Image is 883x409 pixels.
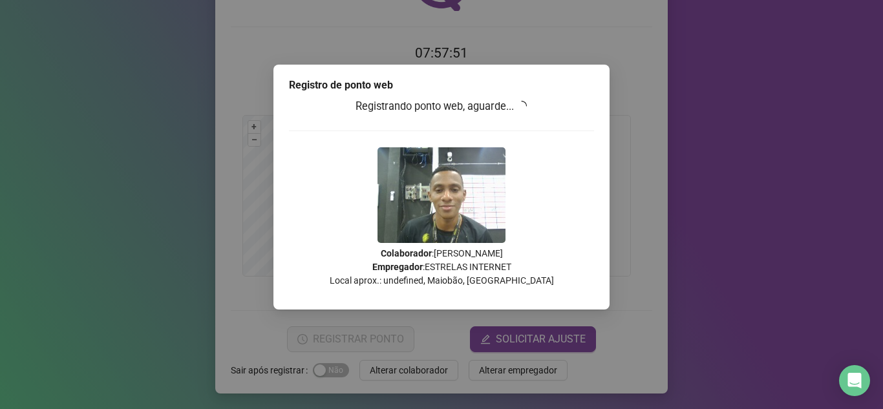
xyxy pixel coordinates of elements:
[372,262,423,272] strong: Empregador
[839,365,870,396] div: Open Intercom Messenger
[516,101,527,111] span: loading
[289,78,594,93] div: Registro de ponto web
[289,98,594,115] h3: Registrando ponto web, aguarde...
[381,248,432,258] strong: Colaborador
[289,247,594,288] p: : [PERSON_NAME] : ESTRELAS INTERNET Local aprox.: undefined, Maiobão, [GEOGRAPHIC_DATA]
[378,147,505,243] img: 2Q==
